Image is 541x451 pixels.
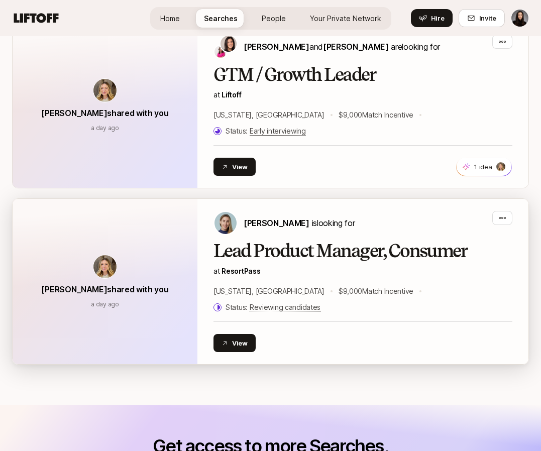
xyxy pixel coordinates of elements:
[339,285,413,297] p: $9,000 Match Incentive
[511,9,529,27] button: Katarina Lalovic
[456,157,512,176] button: 1 idea
[41,284,168,294] span: [PERSON_NAME] shared with you
[213,158,256,176] button: View
[213,241,512,261] h2: Lead Product Manager, Consumer
[213,65,512,85] h2: GTM / Growth Leader
[309,42,389,52] span: and
[244,216,355,230] p: is looking for
[214,212,237,234] img: Amy Krym
[511,10,528,27] img: Katarina Lalovic
[93,79,117,102] img: avatar-url
[222,267,260,275] a: ResortPass
[302,9,389,28] a: Your Private Network
[250,303,320,312] span: Reviewing candidates
[213,109,324,121] p: [US_STATE], [GEOGRAPHIC_DATA]
[91,300,119,308] span: October 12, 2025 4:57pm
[213,89,512,101] p: at
[262,14,286,23] span: People
[459,9,505,27] button: Invite
[160,14,180,23] span: Home
[244,218,309,228] span: [PERSON_NAME]
[226,125,306,137] p: Status:
[310,14,381,23] span: Your Private Network
[214,46,227,58] img: Emma Frane
[339,109,413,121] p: $9,000 Match Incentive
[152,9,188,28] a: Home
[244,42,309,52] span: [PERSON_NAME]
[431,13,445,23] span: Hire
[323,42,389,52] span: [PERSON_NAME]
[226,301,320,313] p: Status:
[196,9,246,28] a: Searches
[222,90,241,99] a: Liftoff
[41,108,168,118] span: [PERSON_NAME] shared with you
[474,162,492,172] p: 1 idea
[221,36,237,52] img: Eleanor Morgan
[250,127,306,136] span: Early interviewing
[213,334,256,352] button: View
[479,13,496,23] span: Invite
[91,124,119,132] span: October 12, 2025 4:57pm
[213,265,512,277] p: at
[254,9,294,28] a: People
[93,255,117,278] img: avatar-url
[411,9,453,27] button: Hire
[204,14,238,23] span: Searches
[213,285,324,297] p: [US_STATE], [GEOGRAPHIC_DATA]
[244,40,440,53] p: are looking for
[496,162,505,171] img: f9fb6e99_f038_4030_a43b_0d724dd62938.jpg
